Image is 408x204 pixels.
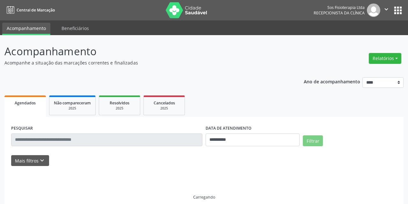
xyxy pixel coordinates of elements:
button:  [380,4,392,17]
span: Recepcionista da clínica [314,10,365,16]
i:  [383,6,390,13]
p: Acompanhe a situação das marcações correntes e finalizadas [4,59,284,66]
div: 2025 [104,106,135,111]
i: keyboard_arrow_down [39,157,46,164]
label: PESQUISAR [11,124,33,133]
span: Não compareceram [54,100,91,106]
button: apps [392,5,404,16]
span: Cancelados [154,100,175,106]
p: Acompanhamento [4,43,284,59]
button: Filtrar [303,135,323,146]
p: Ano de acompanhamento [304,77,360,85]
a: Beneficiários [57,23,93,34]
div: Carregando [193,194,215,200]
span: Agendados [15,100,36,106]
img: img [367,4,380,17]
a: Acompanhamento [2,23,50,35]
label: DATA DE ATENDIMENTO [206,124,251,133]
button: Mais filtroskeyboard_arrow_down [11,155,49,166]
span: Resolvidos [110,100,129,106]
button: Relatórios [369,53,401,64]
span: Central de Marcação [17,7,55,13]
a: Central de Marcação [4,5,55,15]
div: 2025 [148,106,180,111]
div: 2025 [54,106,91,111]
div: Sos Fisioterapia Ltda [314,5,365,10]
